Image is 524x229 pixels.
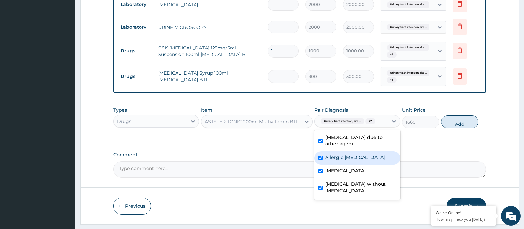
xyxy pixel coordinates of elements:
[436,210,491,216] div: We're Online!
[436,217,491,222] p: How may I help you today?
[117,70,155,83] td: Drugs
[113,107,127,113] label: Types
[387,44,430,51] span: Urinary tract infection, site ...
[387,70,430,76] span: Urinary tract infection, site ...
[155,67,264,86] td: [MEDICAL_DATA] Syrup 100ml [MEDICAL_DATA] BTL
[387,77,397,83] span: + 3
[325,181,396,194] label: [MEDICAL_DATA] without [MEDICAL_DATA]
[387,1,430,8] span: Urinary tract infection, site ...
[365,118,375,124] span: + 2
[117,118,131,124] div: Drugs
[12,33,27,49] img: d_794563401_company_1708531726252_794563401
[325,167,366,174] label: [MEDICAL_DATA]
[325,154,385,161] label: Allergic [MEDICAL_DATA]
[38,71,90,137] span: We're online!
[155,41,264,61] td: GSK [MEDICAL_DATA] 125mg/5ml Suspension 100ml [MEDICAL_DATA] BTL
[117,21,155,33] td: Laboratory
[387,24,430,30] span: Urinary tract infection, site ...
[314,107,348,113] label: Pair Diagnosis
[155,21,264,34] td: URINE MICROSCOPY
[113,198,151,215] button: Previous
[107,3,123,19] div: Minimize live chat window
[205,118,299,125] div: ASTYFER TONIC 200ml Multivitamin BTL
[3,156,125,179] textarea: Type your message and hit 'Enter'
[113,152,486,158] label: Comment
[402,107,426,113] label: Unit Price
[117,45,155,57] td: Drugs
[387,51,397,58] span: + 3
[201,107,212,113] label: Item
[447,198,486,215] button: Submit
[441,115,478,128] button: Add
[321,118,364,124] span: Urinary tract infection, site ...
[34,37,110,45] div: Chat with us now
[325,134,396,147] label: [MEDICAL_DATA] due to other agent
